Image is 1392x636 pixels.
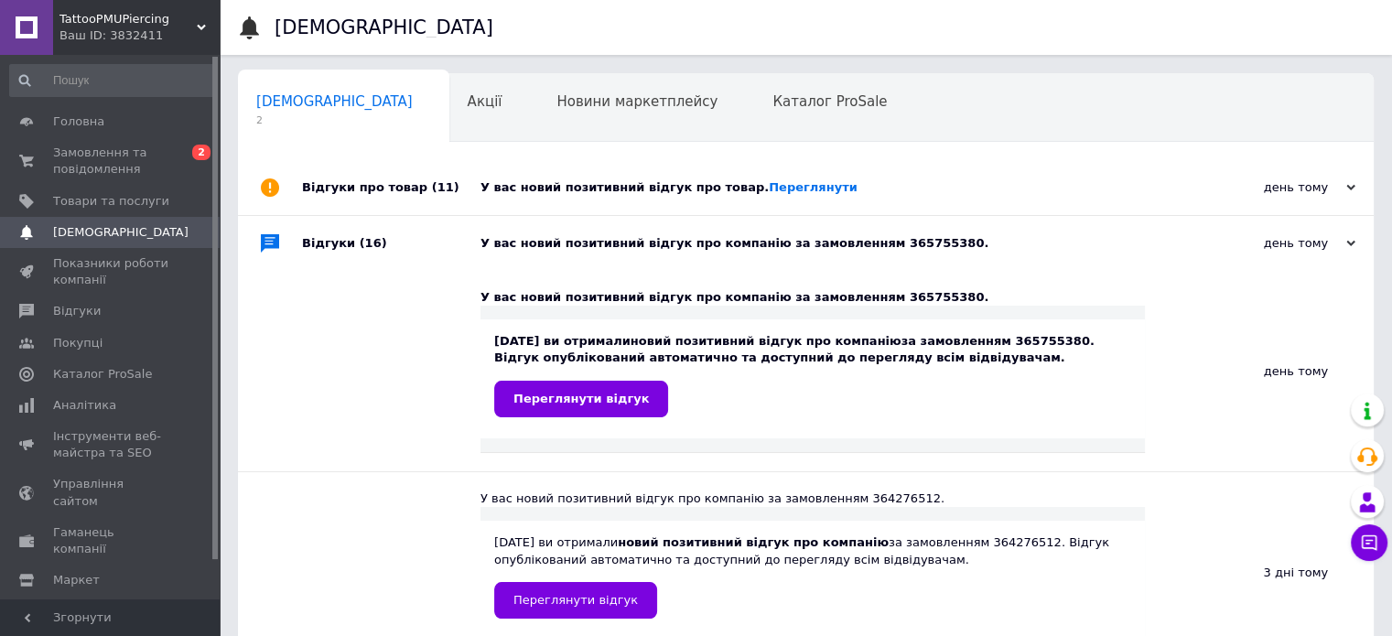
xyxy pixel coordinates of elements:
[53,224,189,241] span: [DEMOGRAPHIC_DATA]
[513,392,649,405] span: Переглянути відгук
[494,582,657,619] a: Переглянути відгук
[631,334,901,348] b: новий позитивний відгук про компанію
[772,93,887,110] span: Каталог ProSale
[480,235,1172,252] div: У вас новий позитивний відгук про компанію за замовленням 365755380.
[468,93,502,110] span: Акції
[432,180,459,194] span: (11)
[480,179,1172,196] div: У вас новий позитивний відгук про товар.
[618,535,889,549] b: новий позитивний відгук про компанію
[513,593,638,607] span: Переглянути відгук
[480,490,1145,507] div: У вас новий позитивний відгук про компанію за замовленням 364276512.
[256,113,413,127] span: 2
[53,572,100,588] span: Маркет
[1172,235,1355,252] div: день тому
[556,93,718,110] span: Новини маркетплейсу
[275,16,493,38] h1: [DEMOGRAPHIC_DATA]
[53,428,169,461] span: Інструменти веб-майстра та SEO
[480,289,1145,306] div: У вас новий позитивний відгук про компанію за замовленням 365755380.
[302,216,480,271] div: Відгуки
[1145,271,1374,471] div: день тому
[1351,524,1387,561] button: Чат з покупцем
[53,255,169,288] span: Показники роботи компанії
[53,335,103,351] span: Покупці
[53,303,101,319] span: Відгуки
[9,64,216,97] input: Пошук
[769,180,858,194] a: Переглянути
[494,333,1131,416] div: [DATE] ви отримали за замовленням 365755380. Відгук опублікований автоматично та доступний до пер...
[53,476,169,509] span: Управління сайтом
[192,145,210,160] span: 2
[53,524,169,557] span: Гаманець компанії
[494,381,668,417] a: Переглянути відгук
[53,113,104,130] span: Головна
[53,145,169,178] span: Замовлення та повідомлення
[53,366,152,383] span: Каталог ProSale
[53,397,116,414] span: Аналітика
[1172,179,1355,196] div: день тому
[302,160,480,215] div: Відгуки про товар
[59,11,197,27] span: TattooPMUPiercing
[53,193,169,210] span: Товари та послуги
[494,534,1131,618] div: [DATE] ви отримали за замовленням 364276512. Відгук опублікований автоматично та доступний до пер...
[256,93,413,110] span: [DEMOGRAPHIC_DATA]
[360,236,387,250] span: (16)
[59,27,220,44] div: Ваш ID: 3832411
